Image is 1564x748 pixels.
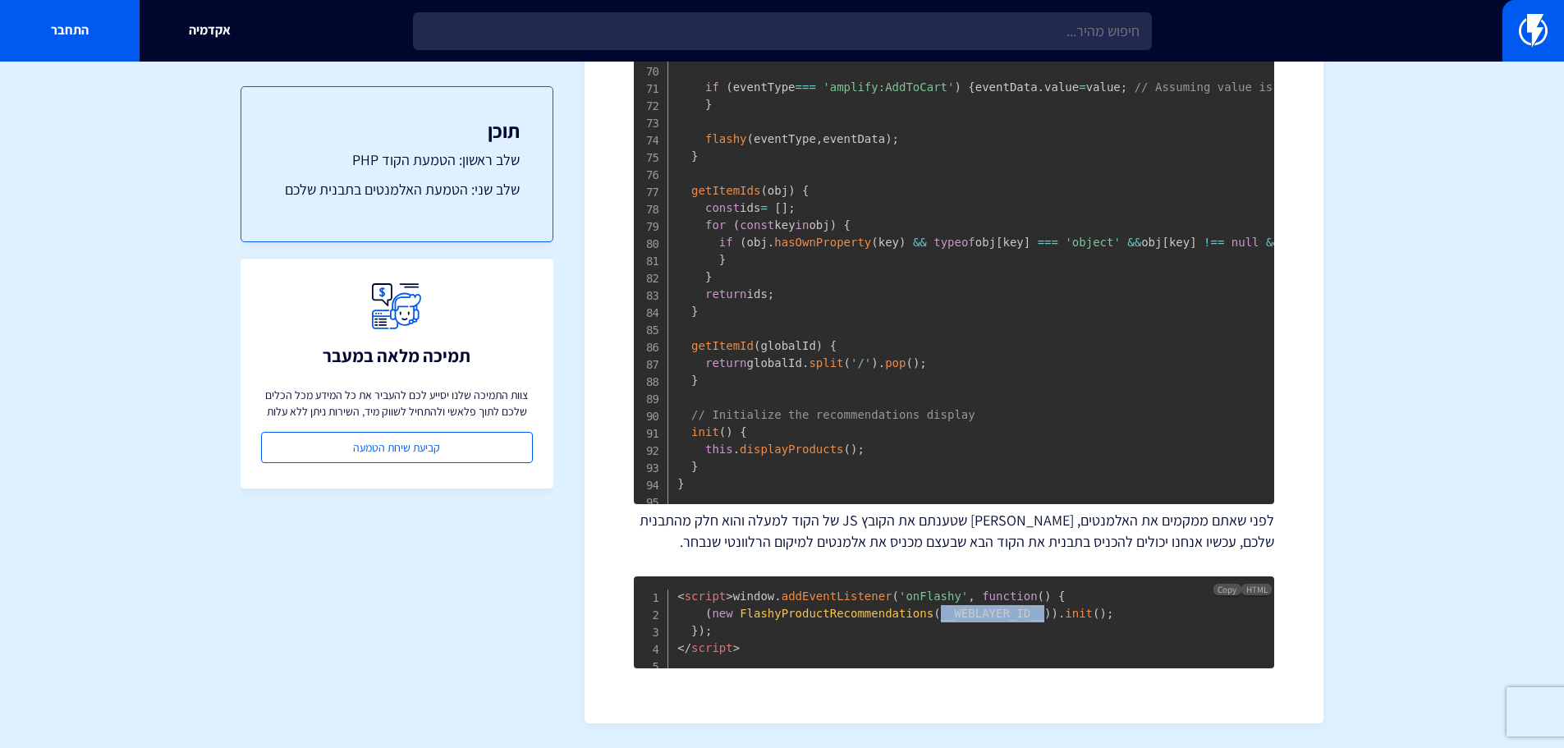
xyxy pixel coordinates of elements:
span: script [677,641,732,654]
span: ) [954,80,961,94]
span: ( [933,607,940,620]
span: ( [733,218,740,232]
span: ) [726,425,732,438]
span: ) [871,356,878,369]
span: ( [1038,590,1044,603]
span: ; [768,287,774,301]
span: ; [1121,80,1127,94]
span: ) [913,356,920,369]
span: split [809,356,843,369]
p: לפני שאתם ממקמים את האלמנטים, [PERSON_NAME] שטענתם את הקובץ JS של הקוד למעלה והוא חלק מהתבנית שלכ... [634,510,1274,552]
span: . [802,356,809,369]
span: ) [788,184,795,197]
span: 'object' [1065,236,1120,249]
span: { [802,184,809,197]
p: צוות התמיכה שלנו יסייע לכם להעביר את כל המידע מכל הכלים שלכם לתוך פלאשי ולהתחיל לשווק מיד, השירות... [261,387,533,420]
span: ) [816,339,823,352]
span: return [705,287,747,301]
span: null [1231,236,1259,249]
span: script [677,590,726,603]
span: > [733,641,740,654]
span: . [1038,80,1044,94]
span: ] [1024,236,1030,249]
input: חיפוש מהיר... [413,12,1152,50]
span: ) [699,624,705,637]
span: 'amplify:AddToCart' [823,80,954,94]
span: ( [719,425,726,438]
span: in [796,218,810,232]
span: < [677,590,684,603]
span: ) [1044,590,1051,603]
span: } [705,270,712,283]
span: [ [996,236,1002,249]
span: const [705,201,740,214]
span: const [740,218,774,232]
span: getItemId [691,339,754,352]
span: { [844,218,851,232]
span: } [677,477,684,490]
span: init [691,425,719,438]
span: ) [1051,607,1057,620]
span: { [1058,590,1065,603]
span: // Assuming value is provided for Add to Cart events [1135,80,1494,94]
span: HTML [1241,584,1272,595]
h3: תמיכה מלאה במעבר [323,346,470,365]
a: קביעת שיחת הטמעה [261,432,533,463]
span: ] [782,201,788,214]
span: // Initialize the recommendations display [691,408,975,421]
span: === [796,80,816,94]
span: ( [740,236,746,249]
span: . [1058,607,1065,620]
span: '/' [851,356,871,369]
h3: תוכן [274,120,520,141]
span: ( [726,80,732,94]
span: Copy [1218,584,1236,595]
span: getItemIds [691,184,760,197]
span: . [768,236,774,249]
span: { [968,80,975,94]
span: init [1065,607,1093,620]
span: ( [705,607,712,620]
span: ; [705,624,712,637]
span: if [705,80,719,94]
span: . [878,356,885,369]
span: globalId [760,339,815,352]
span: obj [768,184,788,197]
span: { [830,339,837,352]
span: { [740,425,746,438]
span: . [774,590,781,603]
span: ) [851,443,857,456]
span: function [982,590,1037,603]
span: ] [1190,236,1196,249]
span: </ [677,641,691,654]
span: FlashyProductRecommendations [740,607,933,620]
span: window __WEBLAYER_ID__ [677,590,1113,637]
span: ; [1107,607,1113,620]
a: שלב שני: הטמעת האלמנטים בתבנית שלכם [274,179,520,200]
span: } [691,624,698,637]
span: ( [844,443,851,456]
span: . [733,443,740,456]
span: ) [885,132,892,145]
button: Copy [1213,584,1241,595]
span: } [691,149,698,163]
a: שלב ראשון: הטמעת הקוד PHP [274,149,520,171]
span: = [760,201,767,214]
span: , [968,590,975,603]
span: 'onFlashy' [899,590,968,603]
span: typeof [933,236,975,249]
span: , [816,132,823,145]
span: ) [830,218,837,232]
span: } [691,305,698,318]
span: } [719,253,726,266]
span: new [712,607,732,620]
span: } [705,98,712,111]
span: === [1038,236,1058,249]
span: ; [920,356,926,369]
span: return [705,356,747,369]
span: if [719,236,733,249]
span: = [1079,80,1085,94]
span: } [691,374,698,387]
span: > [726,590,732,603]
span: addEventListener [782,590,892,603]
